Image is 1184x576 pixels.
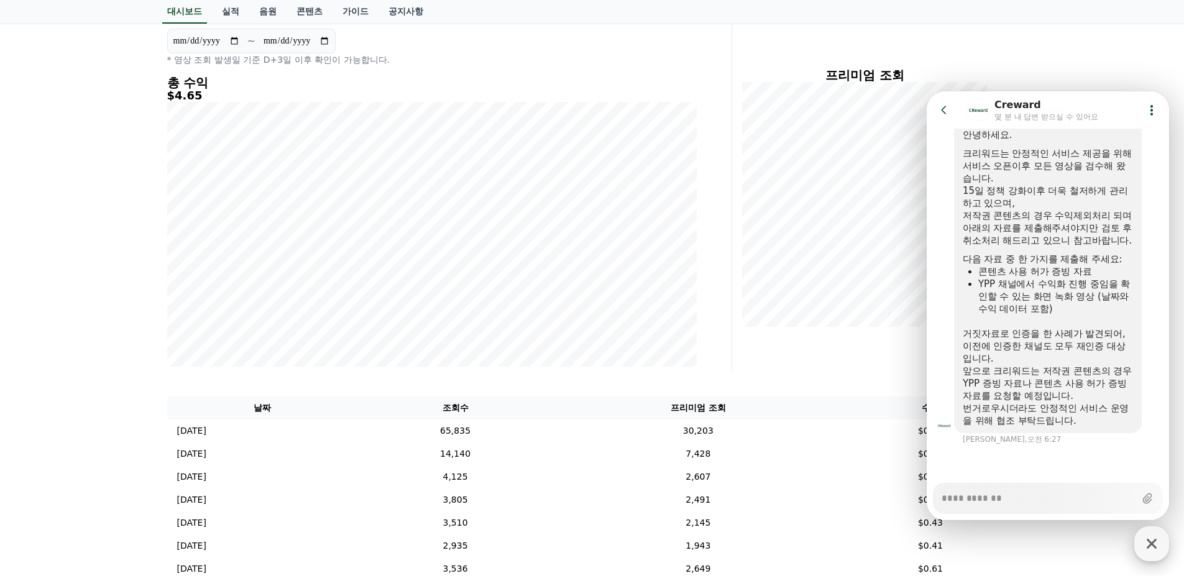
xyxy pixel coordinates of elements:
[177,424,206,437] p: [DATE]
[553,511,843,534] td: 2,145
[843,465,1017,488] td: $0.42
[927,91,1169,520] iframe: Channel chat
[553,419,843,442] td: 30,203
[358,488,553,511] td: 3,805
[843,488,1017,511] td: $0.47
[247,34,255,48] p: ~
[843,511,1017,534] td: $0.43
[177,562,206,575] p: [DATE]
[177,447,206,460] p: [DATE]
[167,53,697,66] p: * 영상 조회 발생일 기준 D+3일 이후 확인이 가능합니다.
[177,470,206,483] p: [DATE]
[742,68,988,82] h4: 프리미엄 조회
[358,396,553,419] th: 조회수
[843,442,1017,465] td: $0.29
[177,516,206,529] p: [DATE]
[553,488,843,511] td: 2,491
[553,534,843,557] td: 1,943
[358,534,553,557] td: 2,935
[177,493,206,506] p: [DATE]
[167,396,358,419] th: 날짜
[177,539,206,552] p: [DATE]
[358,465,553,488] td: 4,125
[843,396,1017,419] th: 수익
[843,419,1017,442] td: $0.28
[358,511,553,534] td: 3,510
[843,534,1017,557] td: $0.41
[358,442,553,465] td: 14,140
[167,76,697,89] h4: 총 수익
[167,89,697,102] h5: $4.65
[553,396,843,419] th: 프리미엄 조회
[553,442,843,465] td: 7,428
[553,465,843,488] td: 2,607
[358,419,553,442] td: 65,835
